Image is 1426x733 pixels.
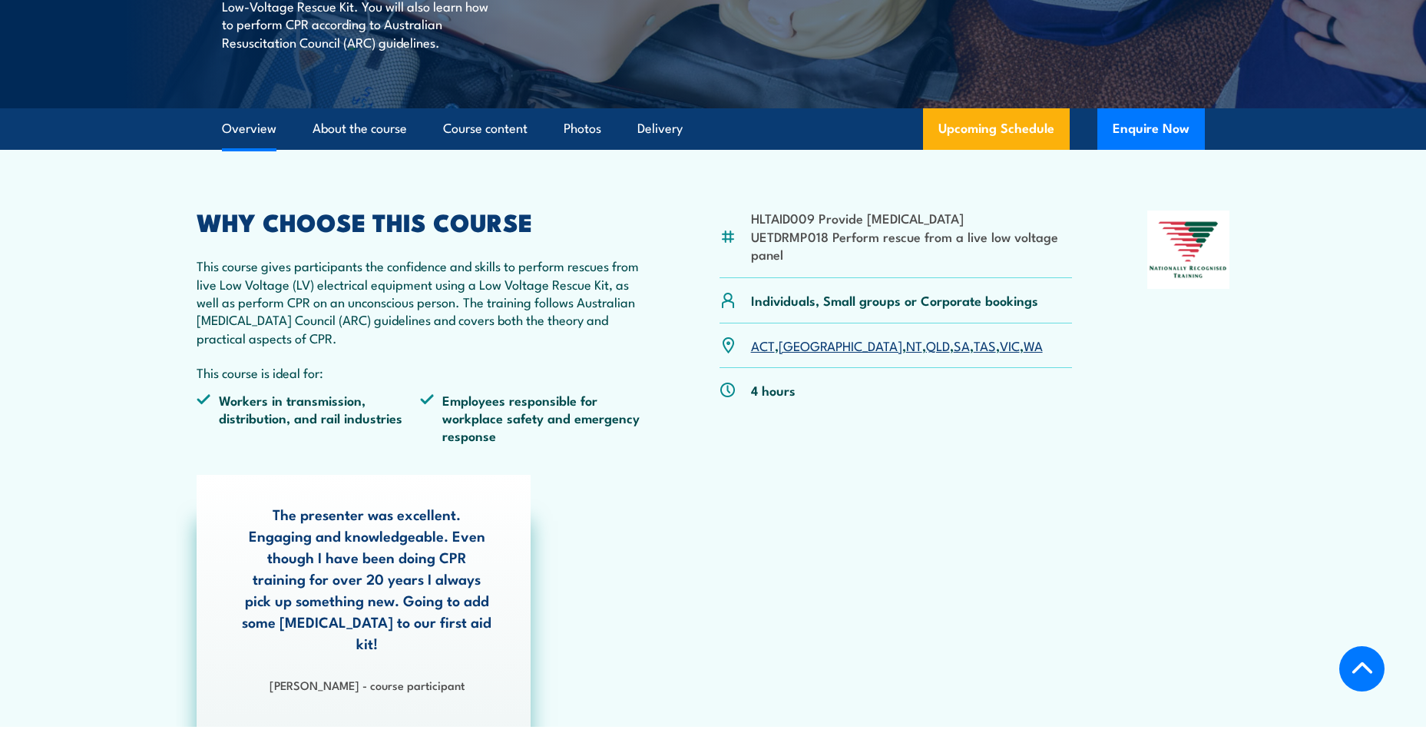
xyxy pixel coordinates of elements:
[197,211,645,232] h2: WHY CHOOSE THIS COURSE
[313,108,407,149] a: About the course
[1097,108,1205,150] button: Enquire Now
[751,381,796,399] p: 4 hours
[564,108,601,149] a: Photos
[443,108,528,149] a: Course content
[906,336,922,354] a: NT
[197,363,645,381] p: This course is ideal for:
[751,209,1073,227] li: HLTAID009 Provide [MEDICAL_DATA]
[926,336,950,354] a: QLD
[954,336,970,354] a: SA
[197,257,645,347] p: This course gives participants the confidence and skills to perform rescues from live Low Voltage...
[751,291,1038,309] p: Individuals, Small groups or Corporate bookings
[751,227,1073,264] li: UETDRMP018 Perform rescue from a live low voltage panel
[974,336,996,354] a: TAS
[270,676,465,693] strong: [PERSON_NAME] - course participant
[923,108,1070,150] a: Upcoming Schedule
[420,391,644,445] li: Employees responsible for workplace safety and emergency response
[197,391,421,445] li: Workers in transmission, distribution, and rail industries
[242,503,492,654] p: The presenter was excellent. Engaging and knowledgeable. Even though I have been doing CPR traini...
[637,108,683,149] a: Delivery
[779,336,902,354] a: [GEOGRAPHIC_DATA]
[1024,336,1043,354] a: WA
[222,108,276,149] a: Overview
[751,336,775,354] a: ACT
[751,337,1043,354] p: , , , , , , ,
[1147,211,1230,289] img: Nationally Recognised Training logo.
[1000,336,1020,354] a: VIC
